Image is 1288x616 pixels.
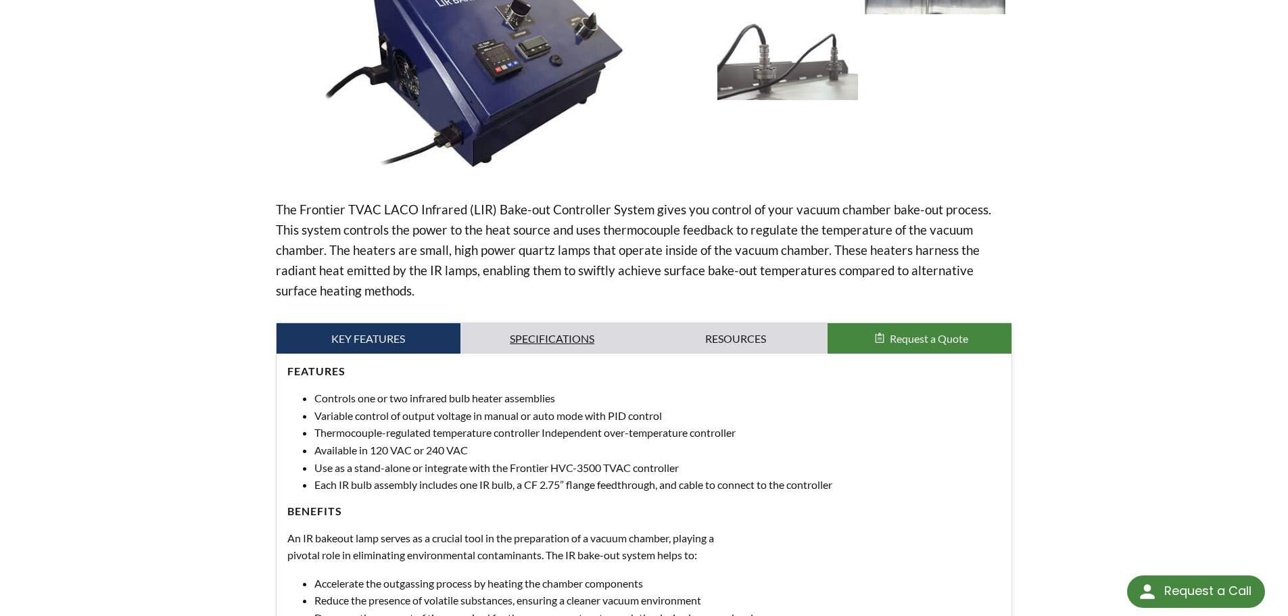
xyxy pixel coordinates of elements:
[1137,581,1158,602] img: round button
[276,199,1013,301] p: The Frontier TVAC LACO Infrared (LIR) Bake-out Controller System gives you control of your vacuum...
[828,323,1011,354] button: Request a Quote
[460,323,644,354] a: Specifications
[287,504,1001,519] h4: Benefits
[314,575,1001,592] li: Accelerate the outgassing process by heating the chamber components
[314,407,1001,425] li: Variable control of output voltage in manual or auto mode with PID control
[314,389,1001,407] li: Controls one or two infrared bulb heater assemblies
[314,476,1001,494] li: Each IR bulb assembly includes one IR bulb, a CF 2.75” flange feedthrough, and cable to connect t...
[287,364,1001,379] h4: Features
[314,459,1001,477] li: Use as a stand-alone or integrate with the Frontier HVC-3500 TVAC controller
[277,323,460,354] a: Key Features
[890,332,968,345] span: Request a Quote
[287,529,740,564] p: An IR bakeout lamp serves as a crucial tool in the preparation of a vacuum chamber, playing a piv...
[644,323,828,354] a: Resources
[717,21,858,99] img: LIR Bake-Out External feedthroughs
[314,592,1001,609] li: Reduce the presence of volatile substances, ensuring a cleaner vacuum environment
[1164,575,1251,607] div: Request a Call
[1127,575,1265,608] div: Request a Call
[314,424,1001,442] li: Thermocouple-regulated temperature controller Independent over-temperature controller
[314,442,1001,459] li: Available in 120 VAC or 240 VAC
